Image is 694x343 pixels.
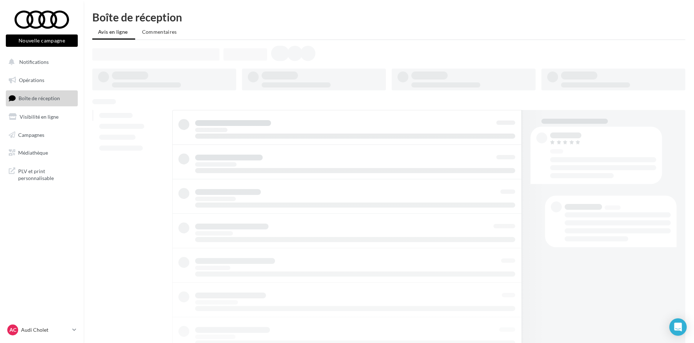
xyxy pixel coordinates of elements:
[4,163,79,185] a: PLV et print personnalisable
[669,318,687,336] div: Open Intercom Messenger
[4,145,79,160] a: Médiathèque
[20,114,58,120] span: Visibilité en ligne
[18,150,48,156] span: Médiathèque
[19,59,49,65] span: Notifications
[142,29,177,35] span: Commentaires
[19,77,44,83] span: Opérations
[4,54,76,70] button: Notifications
[21,326,69,334] p: Audi Cholet
[19,95,60,101] span: Boîte de réception
[4,109,79,124] a: Visibilité en ligne
[18,166,75,182] span: PLV et print personnalisable
[4,90,79,106] a: Boîte de réception
[92,12,685,23] div: Boîte de réception
[6,323,78,337] a: AC Audi Cholet
[6,34,78,47] button: Nouvelle campagne
[9,326,16,334] span: AC
[18,131,44,138] span: Campagnes
[4,73,79,88] a: Opérations
[4,127,79,143] a: Campagnes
